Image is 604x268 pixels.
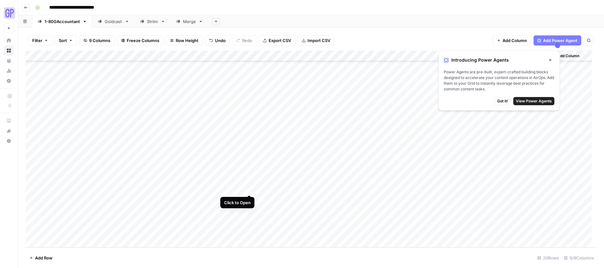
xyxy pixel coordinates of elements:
[92,15,135,28] a: Goldcast
[28,35,52,46] button: Filter
[4,5,14,21] button: Workspace: Growth Plays
[35,255,52,261] span: Add Row
[516,98,552,104] span: View Power Agents
[183,18,196,25] div: Merge
[89,37,110,44] span: 9 Columns
[205,35,230,46] button: Undo
[166,35,203,46] button: Row Height
[26,253,56,263] button: Add Row
[176,37,198,44] span: Row Height
[79,35,114,46] button: 9 Columns
[135,15,171,28] a: Striim
[32,15,92,28] a: 1-800Accountant
[494,97,511,105] button: Got it!
[4,76,14,86] a: Settings
[232,35,256,46] button: Redo
[308,37,330,44] span: Import CSV
[549,52,582,60] button: Add Column
[4,136,14,146] button: Help + Support
[4,66,14,76] a: Usage
[4,7,15,19] img: Growth Plays Logo
[55,35,77,46] button: Sort
[493,35,531,46] button: Add Column
[535,253,561,263] div: 20 Rows
[59,37,67,44] span: Sort
[147,18,158,25] div: Striim
[242,37,252,44] span: Redo
[298,35,334,46] button: Import CSV
[117,35,163,46] button: Freeze Columns
[4,126,14,136] button: What's new?
[4,46,14,56] a: Browse
[105,18,122,25] div: Goldcast
[259,35,295,46] button: Export CSV
[4,35,14,46] a: Home
[513,97,554,105] button: View Power Agents
[171,15,208,28] a: Merge
[269,37,291,44] span: Export CSV
[4,116,14,126] a: AirOps Academy
[444,69,554,92] span: Power Agents are pre-built, expert-crafted building blocks designed to accelerate your content op...
[127,37,159,44] span: Freeze Columns
[4,56,14,66] a: Your Data
[215,37,226,44] span: Undo
[32,37,42,44] span: Filter
[543,37,577,44] span: Add Power Agent
[224,199,251,206] div: Click to Open
[497,98,508,104] span: Got it!
[45,18,80,25] div: 1-800Accountant
[561,253,596,263] div: 9/9 Columns
[557,53,579,59] span: Add Column
[503,37,527,44] span: Add Column
[444,56,554,64] div: Introducing Power Agents
[534,35,581,46] button: Add Power Agent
